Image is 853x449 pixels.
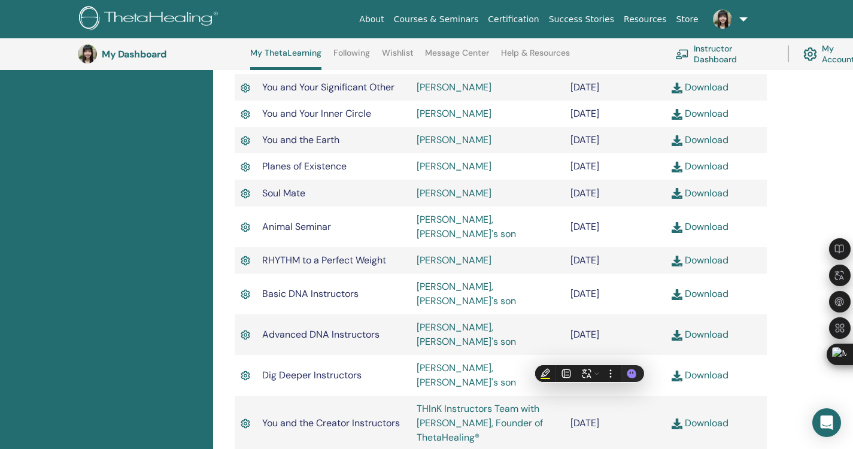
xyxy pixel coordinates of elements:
[262,160,347,172] span: Planes of Existence
[241,287,250,301] img: Active Certificate
[812,408,841,437] div: Open Intercom Messenger
[417,81,491,93] a: [PERSON_NAME]
[417,254,491,266] a: [PERSON_NAME]
[675,49,689,59] img: chalkboard-teacher.svg
[564,127,666,153] td: [DATE]
[241,220,250,233] img: Active Certificate
[672,369,728,381] a: Download
[417,362,516,389] a: [PERSON_NAME], [PERSON_NAME]'s son
[672,417,728,429] a: Download
[262,187,305,199] span: Soul Mate
[672,418,682,429] img: download.svg
[389,8,484,31] a: Courses & Seminars
[564,314,666,355] td: [DATE]
[672,109,682,120] img: download.svg
[672,254,728,266] a: Download
[564,355,666,396] td: [DATE]
[564,247,666,274] td: [DATE]
[672,187,728,199] a: Download
[262,417,400,429] span: You and the Creator Instructors
[262,81,394,93] span: You and Your Significant Other
[241,160,250,174] img: Active Certificate
[672,81,728,93] a: Download
[564,274,666,314] td: [DATE]
[262,287,359,300] span: Basic DNA Instructors
[354,8,388,31] a: About
[672,289,682,300] img: download.svg
[483,8,544,31] a: Certification
[262,254,386,266] span: RHYTHM to a Perfect Weight
[241,369,250,382] img: Active Certificate
[417,321,516,348] a: [PERSON_NAME], [PERSON_NAME]'s son
[417,187,491,199] a: [PERSON_NAME]
[672,188,682,199] img: download.svg
[102,48,221,60] h3: My Dashboard
[417,213,516,240] a: [PERSON_NAME], [PERSON_NAME]'s son
[417,160,491,172] a: [PERSON_NAME]
[672,135,682,146] img: download.svg
[564,101,666,127] td: [DATE]
[564,74,666,101] td: [DATE]
[333,48,370,67] a: Following
[544,8,619,31] a: Success Stories
[79,6,222,33] img: logo.png
[425,48,489,67] a: Message Center
[564,153,666,180] td: [DATE]
[672,330,682,341] img: download.svg
[382,48,414,67] a: Wishlist
[564,180,666,206] td: [DATE]
[672,287,728,300] a: Download
[241,134,250,147] img: Active Certificate
[501,48,570,67] a: Help & Resources
[672,371,682,381] img: download.svg
[241,254,250,267] img: Active Certificate
[241,187,250,200] img: Active Certificate
[672,8,703,31] a: Store
[672,107,728,120] a: Download
[713,10,732,29] img: default.jpg
[241,328,250,341] img: Active Certificate
[417,107,491,120] a: [PERSON_NAME]
[417,134,491,146] a: [PERSON_NAME]
[417,280,516,307] a: [PERSON_NAME], [PERSON_NAME]'s son
[262,107,371,120] span: You and Your Inner Circle
[241,81,250,95] img: Active Certificate
[672,162,682,172] img: download.svg
[672,83,682,93] img: download.svg
[675,41,773,67] a: Instructor Dashboard
[672,160,728,172] a: Download
[262,369,362,381] span: Dig Deeper Instructors
[250,48,321,70] a: My ThetaLearning
[417,402,543,444] a: THInK Instructors Team with [PERSON_NAME], Founder of ThetaHealing®
[619,8,672,31] a: Resources
[262,134,339,146] span: You and the Earth
[672,328,728,341] a: Download
[78,44,97,63] img: default.jpg
[241,108,250,121] img: Active Certificate
[672,222,682,233] img: download.svg
[672,220,728,233] a: Download
[672,134,728,146] a: Download
[803,44,817,64] img: cog.svg
[564,207,666,247] td: [DATE]
[241,417,250,430] img: Active Certificate
[262,220,331,233] span: Animal Seminar
[672,256,682,266] img: download.svg
[262,328,380,341] span: Advanced DNA Instructors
